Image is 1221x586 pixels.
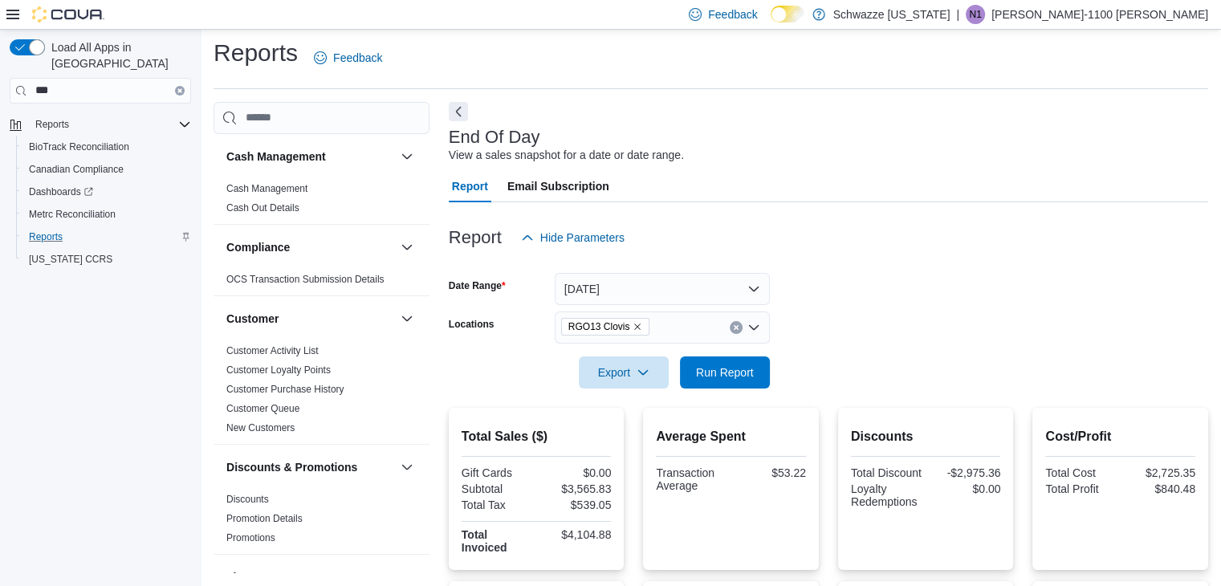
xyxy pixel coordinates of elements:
a: [US_STATE] CCRS [22,250,119,269]
span: RGO13 Clovis [568,319,630,335]
button: Reports [16,226,197,248]
h2: Total Sales ($) [462,427,612,446]
span: Metrc Reconciliation [22,205,191,224]
span: Customer Queue [226,402,299,415]
a: Customer Loyalty Points [226,364,331,376]
button: Discounts & Promotions [226,459,394,475]
div: $53.22 [735,466,806,479]
h3: Finance [226,569,269,585]
div: $4,104.88 [539,528,611,541]
a: BioTrack Reconciliation [22,137,136,157]
h3: Discounts & Promotions [226,459,357,475]
label: Locations [449,318,495,331]
a: Canadian Compliance [22,160,130,179]
a: Dashboards [22,182,100,201]
button: Remove RGO13 Clovis from selection in this group [633,322,642,332]
button: Open list of options [747,321,760,334]
span: Washington CCRS [22,250,191,269]
span: Promotions [226,531,275,544]
h1: Reports [214,37,298,69]
a: Metrc Reconciliation [22,205,122,224]
span: Feedback [708,6,757,22]
div: Total Cost [1045,466,1117,479]
span: Load All Apps in [GEOGRAPHIC_DATA] [45,39,191,71]
label: Date Range [449,279,506,292]
button: Reports [3,113,197,136]
span: Promotion Details [226,512,303,525]
div: Cash Management [214,179,429,224]
button: Metrc Reconciliation [16,203,197,226]
div: Total Profit [1045,482,1117,495]
span: Canadian Compliance [22,160,191,179]
button: Reports [29,115,75,134]
a: Customer Purchase History [226,384,344,395]
button: Customer [226,311,394,327]
a: Feedback [307,42,389,74]
span: OCS Transaction Submission Details [226,273,385,286]
span: Customer Activity List [226,344,319,357]
span: Cash Management [226,182,307,195]
div: View a sales snapshot for a date or date range. [449,147,684,164]
span: Canadian Compliance [29,163,124,176]
span: Report [452,170,488,202]
h3: Report [449,228,502,247]
h3: Cash Management [226,149,326,165]
button: Finance [226,569,394,585]
button: Clear input [730,321,743,334]
div: Gift Cards [462,466,533,479]
span: Discounts [226,493,269,506]
h2: Discounts [851,427,1001,446]
div: Discounts & Promotions [214,490,429,554]
button: Next [449,102,468,121]
span: Email Subscription [507,170,609,202]
button: BioTrack Reconciliation [16,136,197,158]
a: Promotion Details [226,513,303,524]
nav: Complex example [10,107,191,312]
div: $0.00 [539,466,611,479]
span: Dashboards [22,182,191,201]
span: Dark Mode [771,22,771,23]
a: Cash Out Details [226,202,299,214]
div: Nathaniel-1100 Burciaga [966,5,985,24]
a: Promotions [226,532,275,543]
a: Cash Management [226,183,307,194]
a: OCS Transaction Submission Details [226,274,385,285]
p: [PERSON_NAME]-1100 [PERSON_NAME] [991,5,1208,24]
span: BioTrack Reconciliation [29,140,129,153]
h2: Average Spent [656,427,806,446]
span: Metrc Reconciliation [29,208,116,221]
span: N1 [969,5,981,24]
span: [US_STATE] CCRS [29,253,112,266]
span: Reports [22,227,191,246]
div: $0.00 [929,482,1000,495]
input: Dark Mode [771,6,804,22]
a: Customer Activity List [226,345,319,356]
span: Cash Out Details [226,201,299,214]
span: Reports [29,115,191,134]
span: Export [588,356,659,389]
div: $539.05 [539,499,611,511]
img: Cova [32,6,104,22]
button: Discounts & Promotions [397,458,417,477]
div: $840.48 [1124,482,1195,495]
span: BioTrack Reconciliation [22,137,191,157]
div: $2,725.35 [1124,466,1195,479]
span: Dashboards [29,185,93,198]
button: Cash Management [226,149,394,165]
button: Compliance [226,239,394,255]
a: New Customers [226,422,295,433]
span: Run Report [696,364,754,380]
div: Compliance [214,270,429,295]
button: Canadian Compliance [16,158,197,181]
button: Hide Parameters [515,222,631,254]
div: -$2,975.36 [929,466,1000,479]
h3: Compliance [226,239,290,255]
a: Discounts [226,494,269,505]
span: Feedback [333,50,382,66]
span: Hide Parameters [540,230,625,246]
button: Run Report [680,356,770,389]
span: RGO13 Clovis [561,318,650,336]
a: Reports [22,227,69,246]
h3: End Of Day [449,128,540,147]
